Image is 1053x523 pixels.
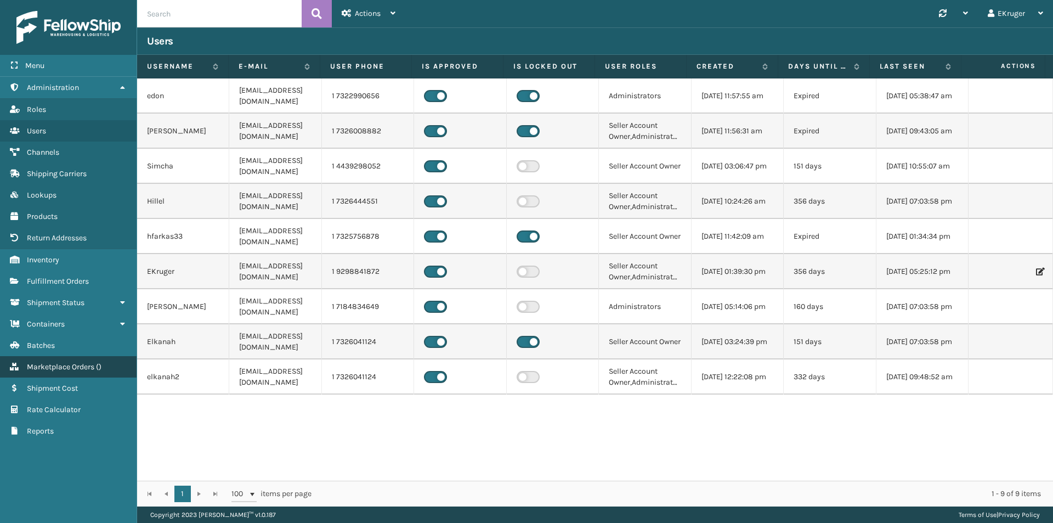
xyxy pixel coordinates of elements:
[692,219,784,254] td: [DATE] 11:42:09 am
[599,149,691,184] td: Seller Account Owner
[965,57,1043,75] span: Actions
[784,184,876,219] td: 356 days
[788,61,848,71] label: Days until password expires
[599,219,691,254] td: Seller Account Owner
[147,35,173,48] h3: Users
[137,184,229,219] td: Hillel
[692,324,784,359] td: [DATE] 03:24:39 pm
[229,359,321,395] td: [EMAIL_ADDRESS][DOMAIN_NAME]
[327,488,1041,499] div: 1 - 9 of 9 items
[27,277,89,286] span: Fulfillment Orders
[174,486,191,502] a: 1
[27,341,55,350] span: Batches
[422,61,493,71] label: Is Approved
[599,78,691,114] td: Administrators
[876,78,969,114] td: [DATE] 05:38:47 am
[959,511,997,519] a: Terms of Use
[27,426,54,436] span: Reports
[784,219,876,254] td: Expired
[27,126,46,136] span: Users
[876,114,969,149] td: [DATE] 09:43:05 am
[229,289,321,324] td: [EMAIL_ADDRESS][DOMAIN_NAME]
[229,184,321,219] td: [EMAIL_ADDRESS][DOMAIN_NAME]
[229,324,321,359] td: [EMAIL_ADDRESS][DOMAIN_NAME]
[322,78,414,114] td: 1 7322990656
[27,233,87,243] span: Return Addresses
[692,359,784,395] td: [DATE] 12:22:08 pm
[239,61,299,71] label: E-mail
[876,324,969,359] td: [DATE] 07:03:58 pm
[322,254,414,289] td: 1 9298841872
[599,324,691,359] td: Seller Account Owner
[27,212,58,221] span: Products
[599,359,691,395] td: Seller Account Owner,Administrators
[959,507,1040,523] div: |
[322,359,414,395] td: 1 7326041124
[322,324,414,359] td: 1 7326041124
[784,289,876,324] td: 160 days
[231,486,312,502] span: items per page
[998,511,1040,519] a: Privacy Policy
[784,149,876,184] td: 151 days
[16,11,121,44] img: logo
[692,114,784,149] td: [DATE] 11:56:31 am
[322,184,414,219] td: 1 7326444551
[27,83,79,92] span: Administration
[330,61,401,71] label: User phone
[137,149,229,184] td: Simcha
[137,254,229,289] td: EKruger
[692,184,784,219] td: [DATE] 10:24:26 am
[147,61,207,71] label: Username
[137,324,229,359] td: Elkanah
[876,359,969,395] td: [DATE] 09:48:52 am
[876,289,969,324] td: [DATE] 07:03:58 pm
[599,184,691,219] td: Seller Account Owner,Administrators
[229,219,321,254] td: [EMAIL_ADDRESS][DOMAIN_NAME]
[784,78,876,114] td: Expired
[599,289,691,324] td: Administrators
[27,384,78,393] span: Shipment Cost
[697,61,757,71] label: Created
[27,148,59,157] span: Channels
[692,254,784,289] td: [DATE] 01:39:30 pm
[876,184,969,219] td: [DATE] 07:03:58 pm
[355,9,381,18] span: Actions
[322,114,414,149] td: 1 7326008882
[27,319,65,329] span: Containers
[784,254,876,289] td: 356 days
[229,254,321,289] td: [EMAIL_ADDRESS][DOMAIN_NAME]
[27,298,84,307] span: Shipment Status
[876,219,969,254] td: [DATE] 01:34:34 pm
[784,114,876,149] td: Expired
[229,78,321,114] td: [EMAIL_ADDRESS][DOMAIN_NAME]
[96,362,101,372] span: ( )
[137,114,229,149] td: [PERSON_NAME]
[27,405,81,414] span: Rate Calculator
[692,149,784,184] td: [DATE] 03:06:47 pm
[605,61,676,71] label: User Roles
[876,254,969,289] td: [DATE] 05:25:12 pm
[137,219,229,254] td: hfarkas33
[231,488,248,499] span: 100
[599,114,691,149] td: Seller Account Owner,Administrators
[599,254,691,289] td: Seller Account Owner,Administrators
[27,255,59,265] span: Inventory
[137,78,229,114] td: edon
[229,114,321,149] td: [EMAIL_ADDRESS][DOMAIN_NAME]
[27,190,56,200] span: Lookups
[692,78,784,114] td: [DATE] 11:57:55 am
[1036,268,1043,275] i: Edit
[784,324,876,359] td: 151 days
[25,61,44,70] span: Menu
[784,359,876,395] td: 332 days
[322,219,414,254] td: 1 7325756878
[513,61,585,71] label: Is Locked Out
[229,149,321,184] td: [EMAIL_ADDRESS][DOMAIN_NAME]
[150,507,276,523] p: Copyright 2023 [PERSON_NAME]™ v 1.0.187
[27,105,46,114] span: Roles
[876,149,969,184] td: [DATE] 10:55:07 am
[137,289,229,324] td: [PERSON_NAME]
[322,289,414,324] td: 1 7184834649
[137,359,229,395] td: elkanah2
[880,61,940,71] label: Last Seen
